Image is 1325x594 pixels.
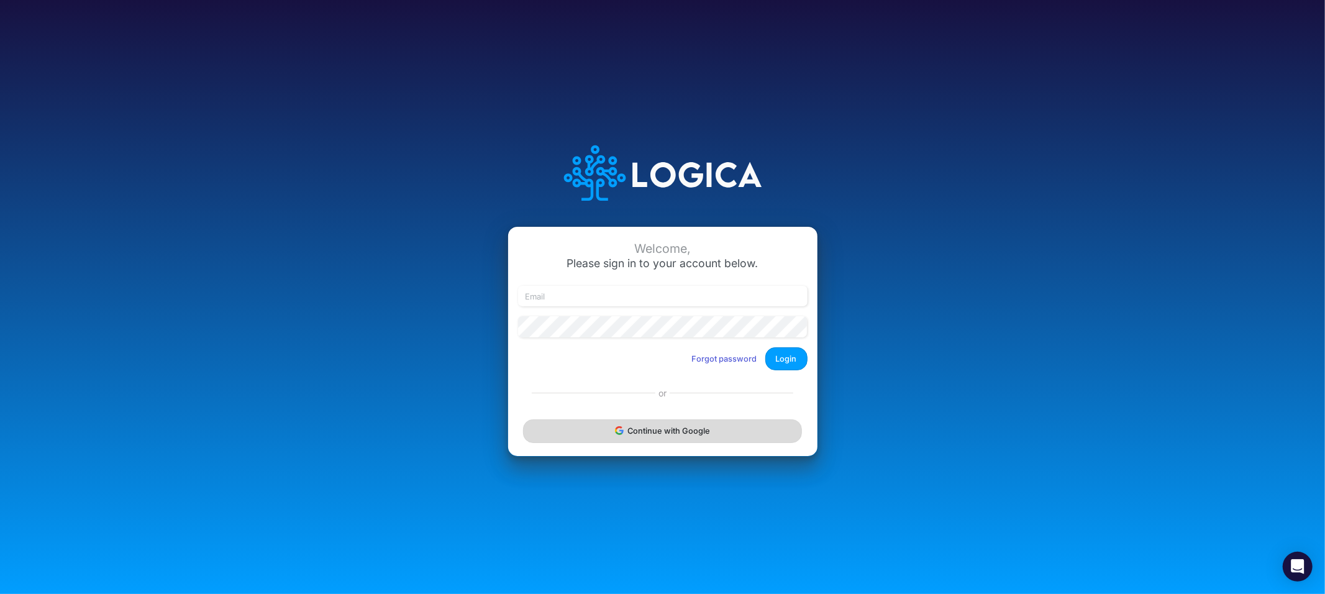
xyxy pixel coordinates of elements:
[1283,552,1313,582] div: Open Intercom Messenger
[518,242,808,256] div: Welcome,
[684,349,765,369] button: Forgot password
[523,419,801,442] button: Continue with Google
[518,286,808,307] input: Email
[765,347,808,370] button: Login
[567,257,758,270] span: Please sign in to your account below.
